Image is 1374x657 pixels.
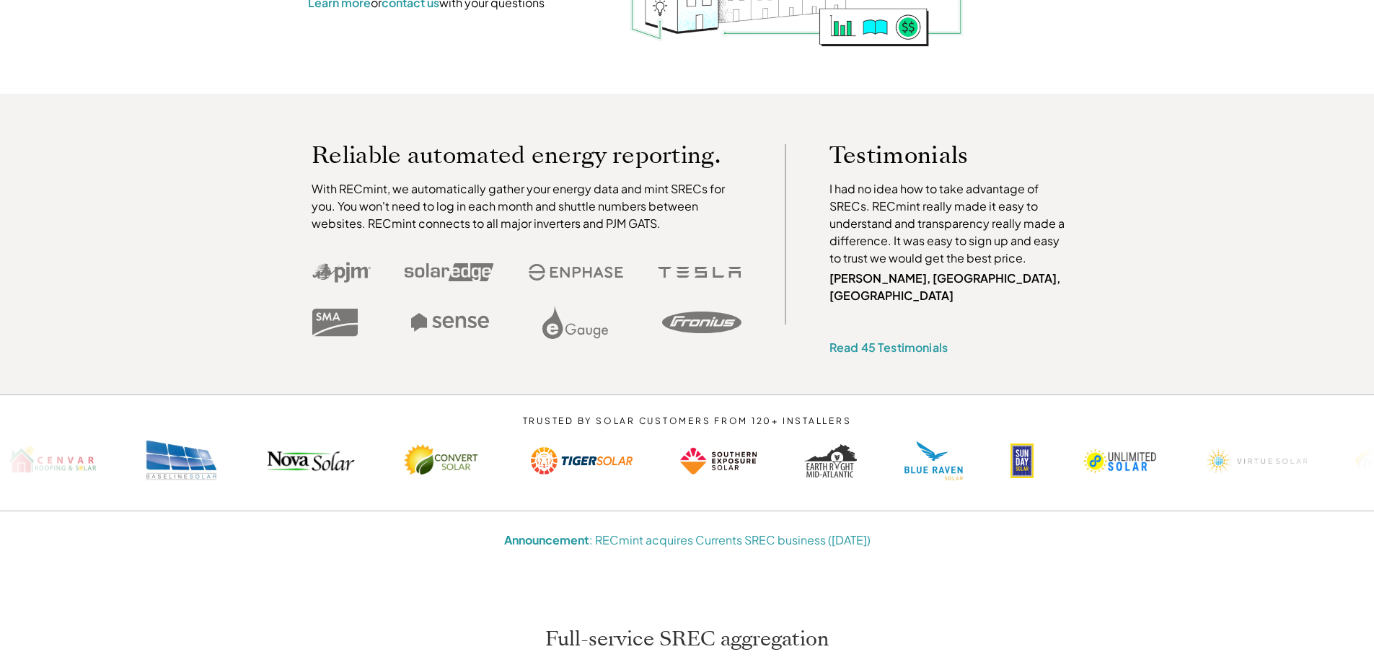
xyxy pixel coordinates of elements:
[829,340,948,355] a: Read 45 Testimonials
[276,625,1098,653] h2: Full-service SREC aggregation
[829,270,1072,304] p: [PERSON_NAME], [GEOGRAPHIC_DATA], [GEOGRAPHIC_DATA]
[504,532,589,547] strong: Announcement
[312,144,741,166] p: Reliable automated energy reporting.
[479,416,895,426] p: TRUSTED BY SOLAR CUSTOMERS FROM 120+ INSTALLERS
[829,180,1072,267] p: I had no idea how to take advantage of SRECs. RECmint really made it easy to understand and trans...
[312,180,741,232] p: With RECmint, we automatically gather your energy data and mint SRECs for you. You won't need to ...
[829,144,1044,166] p: Testimonials
[504,532,871,547] a: Announcement: RECmint acquires Currents SREC business ([DATE])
